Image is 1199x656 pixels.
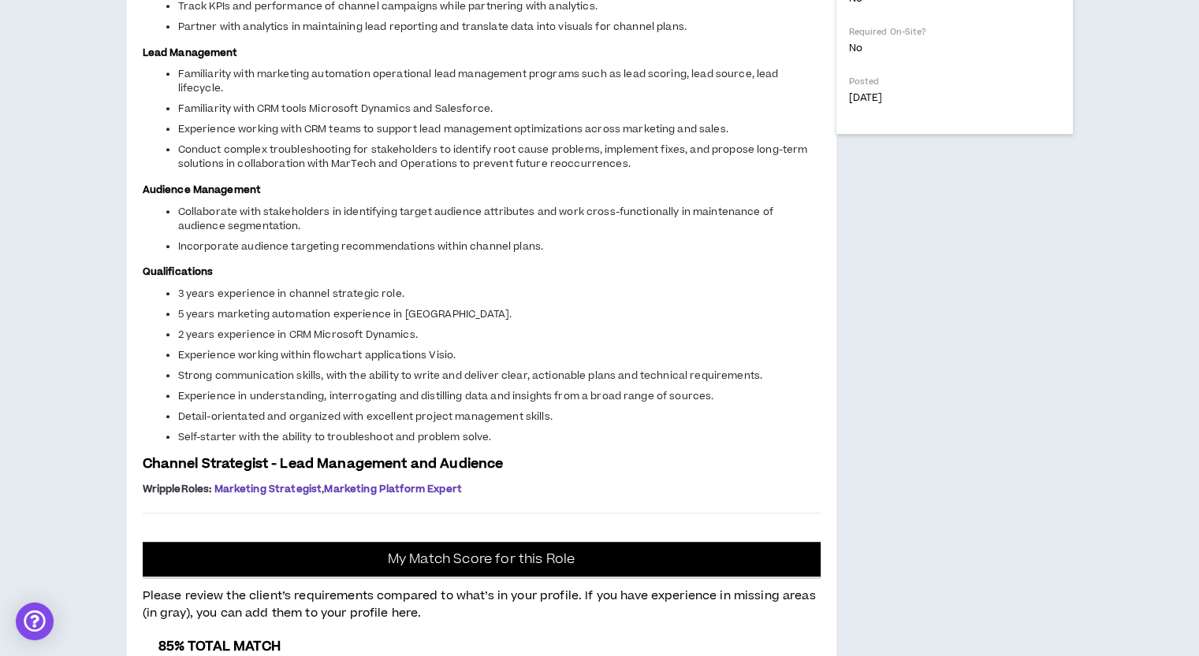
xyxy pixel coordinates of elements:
strong: Lead Management [143,46,238,60]
span: Experience working with CRM teams to support lead management optimizations across marketing and s... [178,122,728,136]
strong: Audience Management [143,183,262,197]
span: 85% Total Match [158,637,281,656]
span: Self-starter with the ability to troubleshoot and problem solve. [178,430,492,444]
p: , [143,483,821,495]
span: Marketing Strategist [214,482,322,496]
span: Familiarity with CRM tools Microsoft Dynamics and Salesforce. [178,102,493,116]
span: Strong communication skills, with the ability to write and deliver clear, actionable plans and te... [178,369,763,383]
span: Collaborate with stakeholders in identifying target audience attributes and work cross-functional... [178,205,773,233]
span: Channel Strategist - Lead Management and Audience [143,454,504,473]
span: 2 years experience in CRM Microsoft Dynamics. [178,328,418,342]
p: Required On-Site? [849,26,1060,38]
span: Experience working within flowchart applications Visio. [178,348,456,362]
span: Experience in understanding, interrogating and distilling data and insights from a broad range of... [178,389,714,403]
p: [DATE] [849,91,1060,105]
span: Wripple Roles : [143,482,212,496]
span: Marketing Platform Expert [324,482,462,496]
span: Detail-orientated and organized with excellent project management skills. [178,410,553,424]
span: Incorporate audience targeting recommendations within channel plans. [178,239,544,254]
p: Posted [849,76,1060,87]
span: Conduct complex troubleshooting for stakeholders to identify root cause problems, implement fixes... [178,143,808,171]
strong: Qualifications [143,265,214,279]
span: 3 years experience in channel strategic role. [178,287,404,301]
span: 5 years marketing automation experience in [GEOGRAPHIC_DATA]. [178,307,512,321]
p: No [849,41,1060,55]
span: Partner with analytics in maintaining lead reporting and translate data into visuals for channel ... [178,20,687,34]
p: Please review the client’s requirements compared to what’s in your profile. If you have experienc... [143,578,821,623]
p: My Match Score for this Role [388,551,575,567]
span: Familiarity with marketing automation operational lead management programs such as lead scoring, ... [178,67,779,95]
div: Open Intercom Messenger [16,602,54,640]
